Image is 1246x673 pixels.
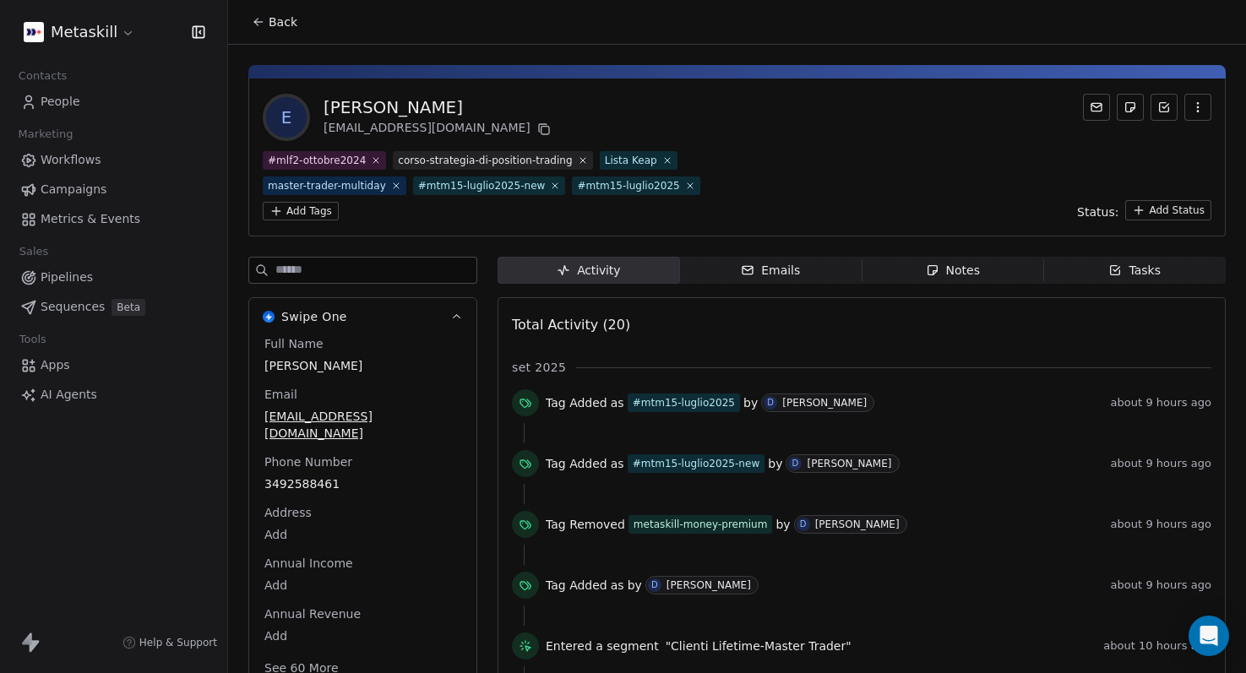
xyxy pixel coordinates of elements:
span: Apps [41,356,70,374]
span: Tag Added [546,455,607,472]
a: Help & Support [122,636,217,649]
span: by [743,394,758,411]
a: Metrics & Events [14,205,214,233]
span: Add [264,526,461,543]
a: Workflows [14,146,214,174]
div: Emails [741,262,800,280]
span: about 9 hours ago [1111,578,1211,592]
div: #mtm15-luglio2025 [577,178,679,193]
a: Pipelines [14,263,214,291]
span: Contacts [11,63,74,89]
span: "Clienti Lifetime-Master Trader" [666,638,852,654]
span: Beta [112,299,145,316]
button: Back [242,7,307,37]
span: Address [261,504,315,521]
span: Annual Revenue [261,605,364,622]
span: 3492588461 [264,475,461,492]
div: #mtm15-luglio2025 [633,395,735,410]
span: Help & Support [139,636,217,649]
span: Status: [1077,204,1118,220]
span: Sales [12,239,56,264]
div: corso-strategia-di-position-trading [398,153,572,168]
button: Swipe OneSwipe One [249,298,476,335]
div: [PERSON_NAME] [782,397,867,409]
div: [PERSON_NAME] [815,518,900,530]
span: Total Activity (20) [512,317,630,333]
img: AVATAR%20METASKILL%20-%20Colori%20Positivo.png [24,22,44,42]
a: AI Agents [14,381,214,409]
span: set 2025 [512,359,566,376]
div: #mtm15-luglio2025-new [633,456,760,471]
span: Sequences [41,298,105,316]
span: Email [261,386,301,403]
div: Open Intercom Messenger [1189,616,1229,656]
div: Lista Keap [605,153,657,168]
div: [EMAIL_ADDRESS][DOMAIN_NAME] [324,119,554,139]
span: about 9 hours ago [1111,396,1211,410]
span: Swipe One [281,308,347,325]
span: Metrics & Events [41,210,140,228]
img: Swipe One [263,311,275,323]
span: as [611,577,624,594]
div: #mtm15-luglio2025-new [418,178,546,193]
span: Full Name [261,335,327,352]
span: Pipelines [41,269,93,286]
span: about 9 hours ago [1111,457,1211,470]
span: Tools [12,327,53,352]
a: SequencesBeta [14,293,214,321]
span: AI Agents [41,386,97,404]
div: master-trader-multiday [268,178,386,193]
div: [PERSON_NAME] [324,95,554,119]
button: Metaskill [20,18,139,46]
div: D [651,578,658,592]
div: [PERSON_NAME] [667,579,751,591]
span: by [768,455,782,472]
span: about 9 hours ago [1111,518,1211,531]
div: [PERSON_NAME] [807,458,891,469]
span: Phone Number [261,453,356,470]
span: [EMAIL_ADDRESS][DOMAIN_NAME] [264,408,461,442]
span: as [611,455,624,472]
span: Marketing [11,122,80,147]
span: E [266,97,307,138]
span: People [41,93,80,111]
span: Campaigns [41,181,106,198]
div: #mlf2-ottobre2024 [268,153,366,168]
span: about 10 hours ago [1103,639,1211,653]
span: Tag Removed [546,516,625,533]
span: Tag Added [546,577,607,594]
span: Add [264,627,461,644]
a: Campaigns [14,176,214,204]
a: Apps [14,351,214,379]
span: by [628,577,642,594]
div: D [800,518,807,531]
span: Metaskill [51,21,117,43]
span: [PERSON_NAME] [264,357,461,374]
div: D [792,457,799,470]
span: Back [269,14,297,30]
span: Annual Income [261,555,356,572]
div: D [767,396,774,410]
button: Add Tags [263,202,339,220]
div: Notes [926,262,980,280]
span: Entered a segment [546,638,659,654]
span: by [775,516,790,533]
span: Workflows [41,151,101,169]
span: Tag Added [546,394,607,411]
span: as [611,394,624,411]
div: metaskill-money-premium [634,517,768,532]
button: Add Status [1125,200,1211,220]
a: People [14,88,214,116]
div: Tasks [1108,262,1161,280]
span: Add [264,577,461,594]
